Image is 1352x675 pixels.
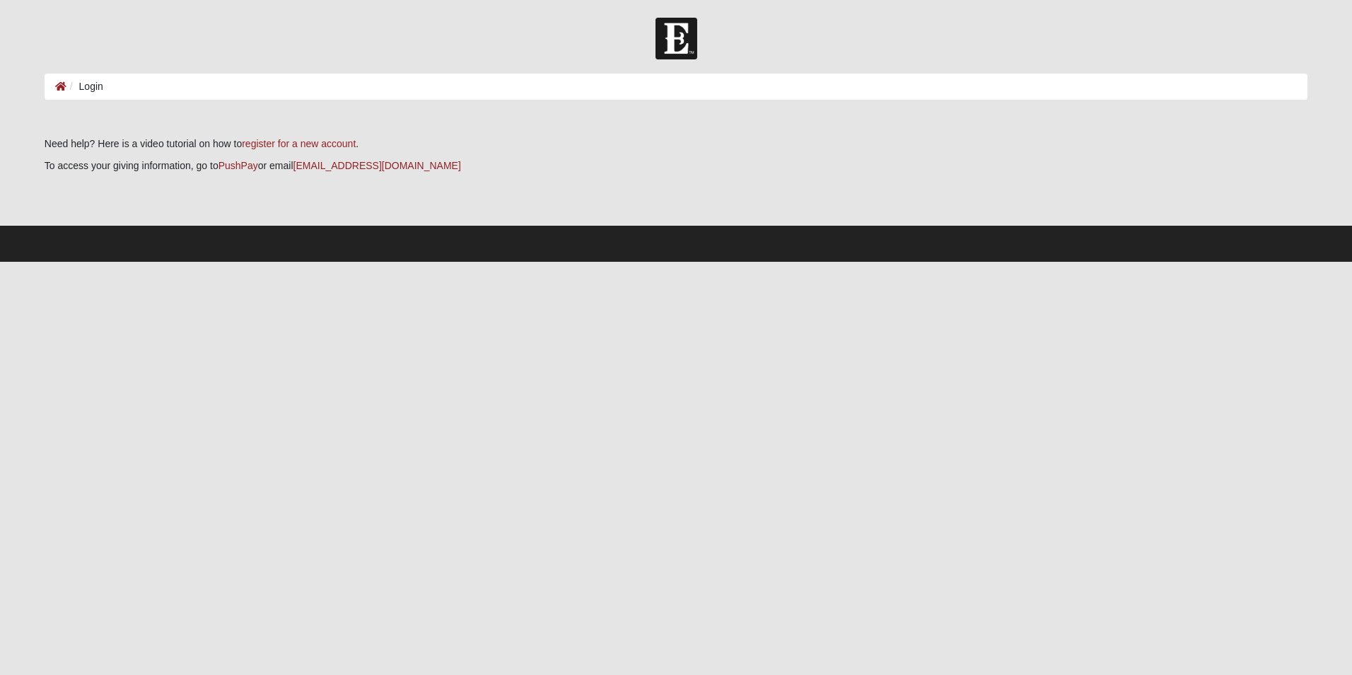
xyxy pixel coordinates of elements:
li: Login [66,79,103,94]
a: register for a new account [242,138,356,149]
p: Need help? Here is a video tutorial on how to . [45,137,1307,151]
img: Church of Eleven22 Logo [655,18,697,59]
p: To access your giving information, go to or email [45,158,1307,173]
a: PushPay [218,160,258,171]
a: [EMAIL_ADDRESS][DOMAIN_NAME] [293,160,461,171]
